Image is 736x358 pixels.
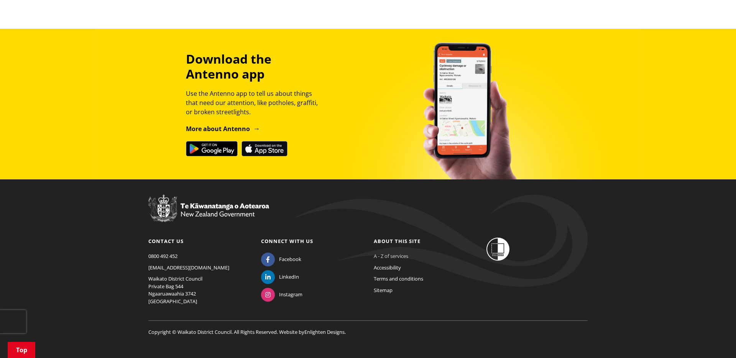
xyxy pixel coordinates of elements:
[374,275,423,282] a: Terms and conditions
[148,264,229,271] a: [EMAIL_ADDRESS][DOMAIN_NAME]
[374,287,393,294] a: Sitemap
[261,238,313,245] a: Connect with us
[279,256,301,263] span: Facebook
[242,141,287,156] img: Download on the App Store
[148,212,269,219] a: New Zealand Government
[374,253,408,259] a: A - Z of services
[148,253,177,259] a: 0800 492 452
[279,273,299,281] span: LinkedIn
[374,238,421,245] a: About this site
[261,291,302,298] a: Instagram
[148,238,184,245] a: Contact us
[186,141,238,156] img: Get it on Google Play
[186,52,325,81] h3: Download the Antenno app
[148,275,250,305] p: Waikato District Council Private Bag 544 Ngaaruawaahia 3742 [GEOGRAPHIC_DATA]
[304,328,345,335] a: Enlighten Designs
[486,238,509,261] img: Shielded
[261,273,299,280] a: LinkedIn
[148,195,269,222] img: New Zealand Government
[186,125,260,133] a: More about Antenno
[279,291,302,299] span: Instagram
[148,320,588,336] p: Copyright © Waikato District Council. All Rights Reserved. Website by .
[186,89,325,117] p: Use the Antenno app to tell us about things that need our attention, like potholes, graffiti, or ...
[8,342,35,358] a: Top
[701,326,728,353] iframe: Messenger Launcher
[261,256,301,263] a: Facebook
[374,264,401,271] a: Accessibility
